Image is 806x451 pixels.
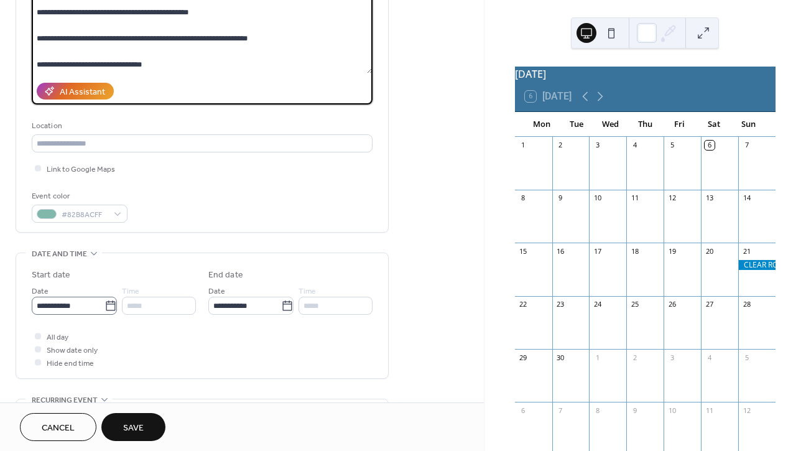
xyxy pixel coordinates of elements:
[667,353,677,362] div: 3
[593,353,602,362] div: 1
[47,163,115,176] span: Link to Google Maps
[559,112,593,137] div: Tue
[519,246,528,256] div: 15
[630,353,639,362] div: 2
[519,406,528,415] div: 6
[47,357,94,370] span: Hide end time
[32,190,125,203] div: Event color
[705,353,714,362] div: 4
[122,285,139,298] span: Time
[593,300,602,309] div: 24
[556,300,565,309] div: 23
[62,208,108,221] span: #82B8ACFF
[519,141,528,150] div: 1
[556,406,565,415] div: 7
[32,119,370,133] div: Location
[667,300,677,309] div: 26
[705,406,714,415] div: 11
[738,260,776,271] div: CLEAR ROUND
[556,353,565,362] div: 30
[519,300,528,309] div: 22
[742,193,751,203] div: 14
[593,406,602,415] div: 8
[667,406,677,415] div: 10
[705,141,714,150] div: 6
[208,269,243,282] div: End date
[593,246,602,256] div: 17
[47,331,68,344] span: All day
[593,193,602,203] div: 10
[667,193,677,203] div: 12
[123,422,144,435] span: Save
[525,112,559,137] div: Mon
[705,300,714,309] div: 27
[47,344,98,357] span: Show date only
[42,422,75,435] span: Cancel
[628,112,662,137] div: Thu
[556,246,565,256] div: 16
[515,67,776,81] div: [DATE]
[742,353,751,362] div: 5
[37,83,114,100] button: AI Assistant
[667,141,677,150] div: 5
[630,193,639,203] div: 11
[742,246,751,256] div: 21
[742,141,751,150] div: 7
[742,300,751,309] div: 28
[593,112,628,137] div: Wed
[519,353,528,362] div: 29
[32,285,49,298] span: Date
[697,112,731,137] div: Sat
[20,413,96,441] button: Cancel
[32,269,70,282] div: Start date
[705,193,714,203] div: 13
[705,246,714,256] div: 20
[299,285,316,298] span: Time
[630,141,639,150] div: 4
[593,141,602,150] div: 3
[630,300,639,309] div: 25
[630,406,639,415] div: 9
[101,413,165,441] button: Save
[731,112,766,137] div: Sun
[630,246,639,256] div: 18
[667,246,677,256] div: 19
[60,86,105,99] div: AI Assistant
[519,193,528,203] div: 8
[32,248,87,261] span: Date and time
[32,394,98,407] span: Recurring event
[556,193,565,203] div: 9
[208,285,225,298] span: Date
[662,112,697,137] div: Fri
[556,141,565,150] div: 2
[742,406,751,415] div: 12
